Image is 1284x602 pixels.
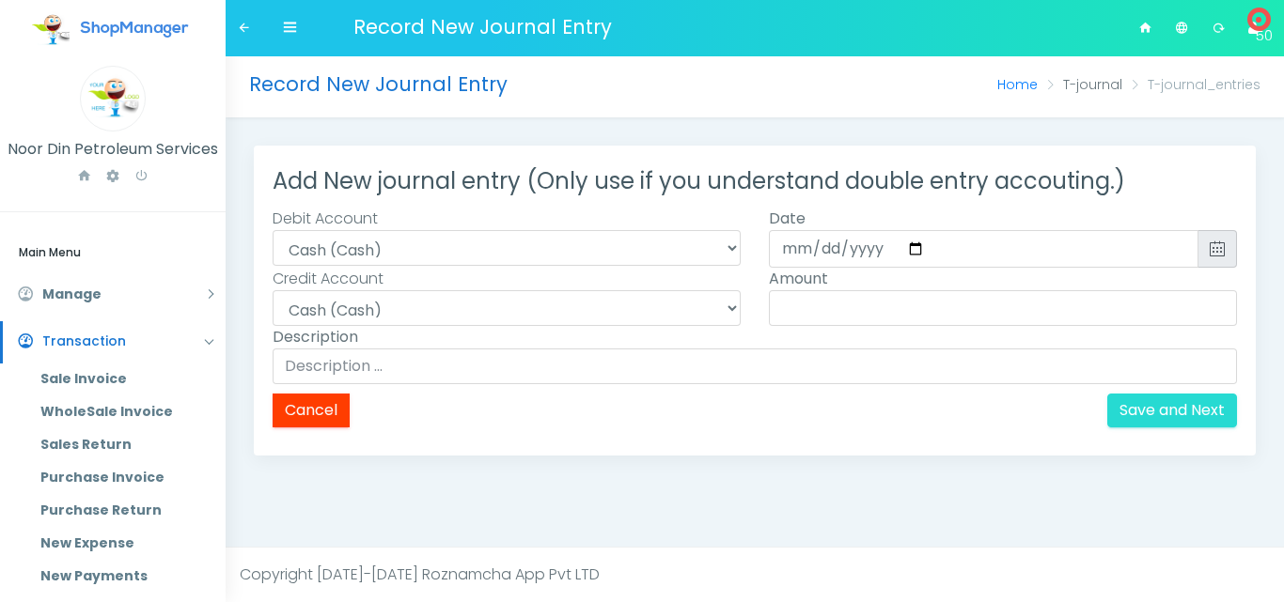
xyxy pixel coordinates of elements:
a: Sale Invoice [26,363,226,395]
footer: Copyright [DATE]-[DATE] Roznamcha App Pvt LTD [226,547,1284,602]
a: New Expense [26,527,226,560]
h3: Record New Journal Entry [249,70,654,99]
label: Date [769,208,806,230]
a: Cancel [273,394,350,427]
h2: Add New journal entry (Only use if you understand double entry accouting.) [273,164,1237,198]
img: homepage [32,11,70,49]
li: T-journal [1038,75,1122,95]
img: homepage [74,21,195,39]
label: Description [273,326,358,348]
span: 50 [1256,17,1261,23]
li: T-journal_entries [1122,75,1261,95]
span: Record New Journal Entry [353,6,612,40]
a: WholeSale Invoice [26,395,226,428]
a: Sales Return [26,428,226,461]
lable: Debit Account [273,208,378,229]
a: Purchase Invoice [26,461,226,494]
a: New Payments [26,560,226,593]
a: Purchase Return [26,494,226,527]
lable: Credit Account [273,268,384,289]
a: Home [997,75,1038,94]
a: 50 [1237,2,1270,54]
img: Logo [80,66,146,131]
input: Description ... [273,348,1237,384]
label: Amount [769,268,828,290]
a: Save and Next [1107,394,1237,427]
